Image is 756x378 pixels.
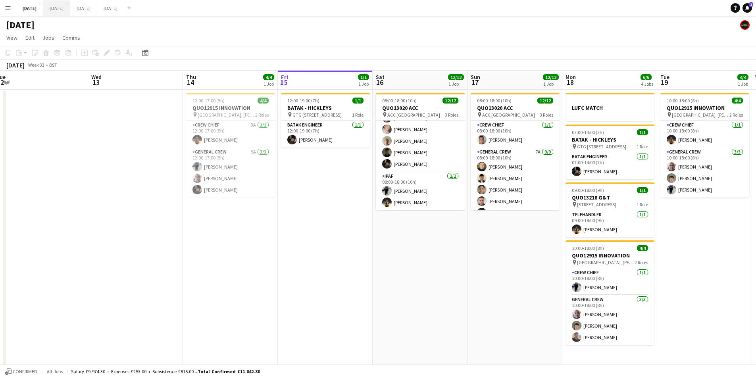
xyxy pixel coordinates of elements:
app-job-card: 12:00-17:00 (5h)4/4QUO12915 INNOVATION [GEOGRAPHIC_DATA], [PERSON_NAME], [GEOGRAPHIC_DATA], [GEOG... [186,93,275,198]
span: 14 [185,78,196,87]
button: Confirmed [4,367,38,376]
app-job-card: 10:00-18:00 (8h)4/4QUO12915 INNOVATION [GEOGRAPHIC_DATA], [PERSON_NAME], [GEOGRAPHIC_DATA], [GEOG... [566,240,654,345]
app-card-role: General Crew3/310:00-18:00 (8h)[PERSON_NAME][PERSON_NAME][PERSON_NAME] [660,148,749,198]
a: View [3,33,21,43]
span: 12/12 [537,98,553,104]
app-job-card: 10:00-18:00 (8h)4/4QUO12915 INNOVATION [GEOGRAPHIC_DATA], [PERSON_NAME], [GEOGRAPHIC_DATA], [GEOG... [660,93,749,198]
app-card-role: TELEHANDLER1/109:00-18:00 (9h)[PERSON_NAME] [566,210,654,237]
span: Total Confirmed £11 042.30 [198,368,260,374]
span: Mon [566,73,576,81]
span: Wed [91,73,102,81]
a: Jobs [39,33,58,43]
span: [GEOGRAPHIC_DATA], [PERSON_NAME], [GEOGRAPHIC_DATA], [GEOGRAPHIC_DATA] [198,112,255,118]
h3: QUO13020 ACC [376,104,465,111]
span: Fri [281,73,288,81]
div: 1 Job [543,81,558,87]
span: 4/4 [258,98,269,104]
h3: LUFC MATCH [566,104,654,111]
app-job-card: 12:00-19:00 (7h)1/1BATAK - HICKLEYS GTG [STREET_ADDRESS]1 RoleBATAK ENGINEER1/112:00-19:00 (7h)[P... [281,93,370,148]
span: 1 Role [637,144,648,150]
app-card-role: General Crew7A9/908:00-18:00 (10h)[PERSON_NAME][PERSON_NAME][PERSON_NAME][PERSON_NAME][PERSON_NAME] [471,148,560,267]
span: ACC [GEOGRAPHIC_DATA] [387,112,440,118]
span: Edit [25,34,35,41]
span: Comms [62,34,80,41]
span: 08:00-18:00 (10h) [477,98,512,104]
div: 1 Job [448,81,464,87]
app-card-role: Crew Chief1/108:00-18:00 (10h)[PERSON_NAME] [471,121,560,148]
button: [DATE] [70,0,97,16]
span: All jobs [45,368,64,374]
span: Jobs [42,34,54,41]
app-job-card: 09:00-18:00 (9h)1/1QUO13218 G&T [STREET_ADDRESS]1 RoleTELEHANDLER1/109:00-18:00 (9h)[PERSON_NAME] [566,182,654,237]
div: Salary £9 974.30 + Expenses £253.00 + Subsistence £815.00 = [71,368,260,374]
span: ACC [GEOGRAPHIC_DATA] [482,112,535,118]
span: 3 Roles [540,112,553,118]
span: 4/4 [737,74,748,80]
span: 15 [280,78,288,87]
span: Confirmed [13,369,37,374]
span: 13 [90,78,102,87]
h3: QUO13020 ACC [471,104,560,111]
span: 1/1 [637,187,648,193]
h3: QUO12915 INNOVATION [660,104,749,111]
h3: QUO13218 G&T [566,194,654,201]
app-card-role: General Crew3/310:00-18:00 (8h)[PERSON_NAME][PERSON_NAME][PERSON_NAME] [566,295,654,345]
div: 4 Jobs [641,81,653,87]
app-card-role: General Crew9A3/312:00-17:00 (5h)[PERSON_NAME][PERSON_NAME][PERSON_NAME] [186,148,275,198]
span: 16 [375,78,385,87]
app-job-card: 08:00-18:00 (10h)12/12QUO13020 ACC ACC [GEOGRAPHIC_DATA]3 Roles[PERSON_NAME][PERSON_NAME][PERSON_... [376,93,465,210]
div: [DATE] [6,61,25,69]
app-card-role: IPAF2/208:00-18:00 (10h)[PERSON_NAME][PERSON_NAME] [376,172,465,210]
button: [DATE] [97,0,124,16]
div: 1 Job [264,81,274,87]
span: Sat [376,73,385,81]
span: 1 Role [637,201,648,207]
span: 1 [749,2,753,7]
span: [GEOGRAPHIC_DATA], [PERSON_NAME], [GEOGRAPHIC_DATA], [GEOGRAPHIC_DATA] [672,112,729,118]
div: 1 Job [358,81,369,87]
span: 19 [659,78,669,87]
app-card-role: BATAK ENGINEER1/107:00-14:00 (7h)[PERSON_NAME] [566,152,654,179]
app-card-role: Crew Chief1/110:00-18:00 (8h)[PERSON_NAME] [660,121,749,148]
span: 12:00-19:00 (7h) [287,98,319,104]
span: 08:00-18:00 (10h) [382,98,417,104]
span: 4/4 [732,98,743,104]
app-job-card: 08:00-18:00 (10h)12/12QUO13020 ACC ACC [GEOGRAPHIC_DATA]3 RolesCrew Chief1/108:00-18:00 (10h)[PER... [471,93,560,210]
span: 3 Roles [445,112,458,118]
span: 6/6 [641,74,652,80]
a: Comms [59,33,83,43]
h3: BATAK - HICKLEYS [281,104,370,111]
a: 1 [743,3,752,13]
span: 2 Roles [635,259,648,265]
span: [GEOGRAPHIC_DATA], [PERSON_NAME], [GEOGRAPHIC_DATA], [GEOGRAPHIC_DATA] [577,259,635,265]
span: 2 Roles [255,112,269,118]
span: 1/1 [358,74,369,80]
div: 1 Job [738,81,748,87]
h1: [DATE] [6,19,35,31]
button: [DATE] [16,0,43,16]
app-job-card: 07:00-14:00 (7h)1/1BATAK - HICKLEYS GTG [STREET_ADDRESS]1 RoleBATAK ENGINEER1/107:00-14:00 (7h)[P... [566,125,654,179]
app-card-role: Crew Chief1/110:00-18:00 (8h)[PERSON_NAME] [566,268,654,295]
span: 07:00-14:00 (7h) [572,129,604,135]
app-job-card: LUFC MATCH [566,93,654,121]
span: 1/1 [352,98,364,104]
span: View [6,34,17,41]
span: 1 Role [352,112,364,118]
button: [DATE] [43,0,70,16]
span: 1/1 [637,129,648,135]
span: 10:00-18:00 (8h) [572,245,604,251]
span: GTG [STREET_ADDRESS] [292,112,342,118]
span: 18 [564,78,576,87]
h3: QUO12915 INNOVATION [186,104,275,111]
span: 12:00-17:00 (5h) [192,98,225,104]
span: GTG [STREET_ADDRESS] [577,144,626,150]
span: Week 33 [26,62,46,68]
span: 12/12 [543,74,559,80]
